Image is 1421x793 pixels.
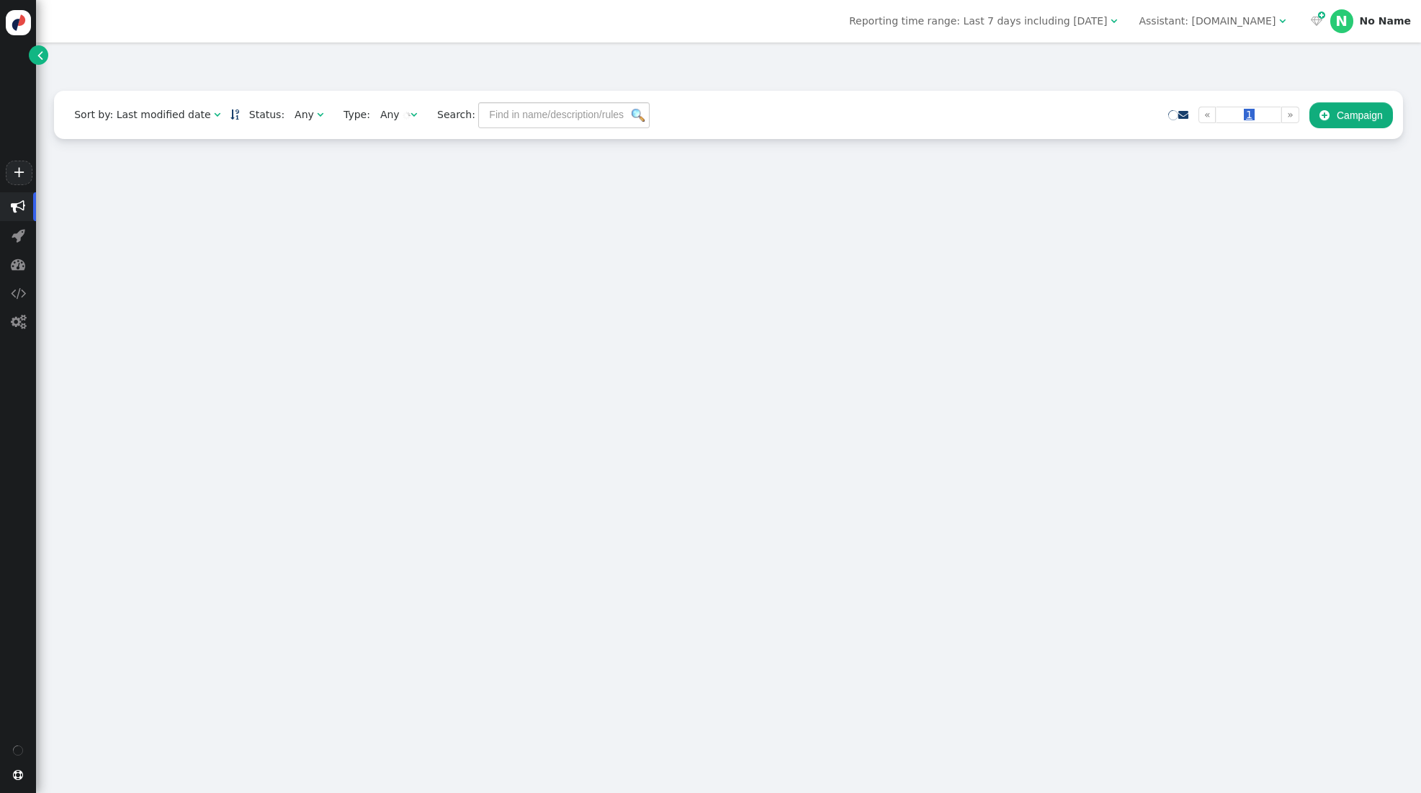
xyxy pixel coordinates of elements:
[1281,107,1299,123] a: »
[1309,102,1393,128] button: Campaign
[1307,14,1324,29] a:  
[380,107,400,122] div: Any
[74,107,210,122] div: Sort by: Last modified date
[849,15,1107,27] span: Reporting time range: Last 7 days including [DATE]
[1330,9,1353,32] div: N
[1139,14,1276,29] div: Assistant: [DOMAIN_NAME]
[1311,16,1322,26] span: 
[230,109,239,120] a: 
[6,10,31,35] img: logo-icon.svg
[11,286,26,300] span: 
[29,45,48,65] a: 
[13,770,23,780] span: 
[1198,107,1216,123] a: «
[1111,16,1117,26] span: 
[1319,109,1330,121] span: 
[11,257,25,272] span: 
[11,200,25,214] span: 
[230,109,239,120] span: Sorted in descending order
[1279,16,1286,26] span: 
[11,315,26,329] span: 
[37,48,43,63] span: 
[12,228,25,243] span: 
[239,107,284,122] span: Status:
[295,107,314,122] div: Any
[478,102,650,128] input: Find in name/description/rules
[1244,109,1255,120] span: 1
[1318,9,1325,22] span: 
[1360,15,1411,27] div: No Name
[403,112,411,120] img: loading.gif
[411,109,417,120] span: 
[632,109,645,122] img: icon_search.png
[427,109,475,120] span: Search:
[214,109,220,120] span: 
[333,107,370,122] span: Type:
[317,109,323,120] span: 
[6,161,32,185] a: +
[1178,109,1188,120] a: 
